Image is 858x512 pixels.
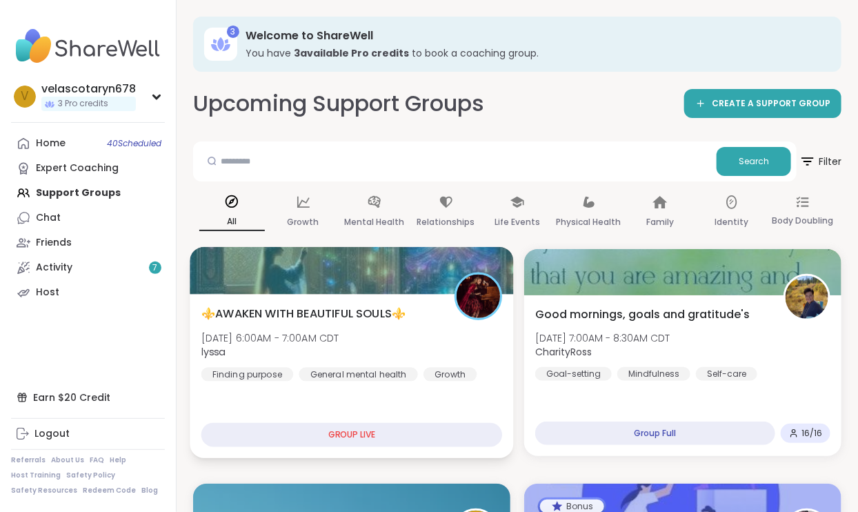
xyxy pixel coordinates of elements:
a: FAQ [90,455,104,465]
a: Host [11,280,165,305]
div: Mindfulness [617,367,690,381]
img: ShareWell Nav Logo [11,22,165,70]
span: ⚜️AWAKEN WITH BEAUTIFUL SOULS⚜️ [201,305,406,322]
a: Host Training [11,471,61,480]
a: Referrals [11,455,46,465]
h3: You have to book a coaching group. [246,46,822,60]
div: Earn $20 Credit [11,385,165,410]
div: velascotaryn678 [41,81,136,97]
div: Home [36,137,66,150]
div: Logout [34,427,70,441]
p: All [199,213,265,231]
p: Growth [288,214,319,230]
div: Activity [36,261,72,275]
div: 3 [227,26,239,38]
div: Chat [36,211,61,225]
span: [DATE] 6:00AM - 7:00AM CDT [201,331,339,344]
b: CharityRoss [535,345,592,359]
a: Safety Resources [11,486,77,495]
div: Self-care [696,367,757,381]
a: Activity7 [11,255,165,280]
img: lyssa [457,275,500,318]
button: Search [717,147,791,176]
span: CREATE A SUPPORT GROUP [712,98,830,110]
span: [DATE] 7:00AM - 8:30AM CDT [535,331,670,345]
div: Expert Coaching [36,161,119,175]
div: General mental health [299,367,418,381]
b: lyssa [201,345,226,359]
div: Friends [36,236,72,250]
b: 3 available Pro credit s [294,46,409,60]
div: Goal-setting [535,367,612,381]
div: Finding purpose [201,367,294,381]
img: CharityRoss [786,276,828,319]
h3: Welcome to ShareWell [246,28,822,43]
div: Group Full [535,422,775,445]
span: 16 / 16 [801,428,822,439]
a: Blog [141,486,158,495]
button: Filter [799,141,841,181]
a: Logout [11,422,165,446]
p: Physical Health [557,214,621,230]
p: Life Events [495,214,540,230]
p: Family [646,214,674,230]
a: CREATE A SUPPORT GROUP [684,89,841,118]
span: Search [739,155,769,168]
span: Good mornings, goals and gratitude's [535,306,750,323]
a: Friends [11,230,165,255]
a: Redeem Code [83,486,136,495]
div: Host [36,286,59,299]
a: Expert Coaching [11,156,165,181]
span: Filter [799,145,841,178]
span: 40 Scheduled [107,138,161,149]
a: Home40Scheduled [11,131,165,156]
p: Relationships [417,214,475,230]
div: Growth [423,367,477,381]
h2: Upcoming Support Groups [193,88,484,119]
a: Safety Policy [66,471,115,480]
p: Body Doubling [772,213,834,229]
span: 3 Pro credits [58,98,108,110]
a: Help [110,455,126,465]
a: About Us [51,455,84,465]
span: v [21,88,29,106]
p: Mental Health [345,214,405,230]
div: GROUP LIVE [201,423,503,447]
span: 7 [153,262,158,274]
a: Chat [11,206,165,230]
p: Identity [715,214,748,230]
